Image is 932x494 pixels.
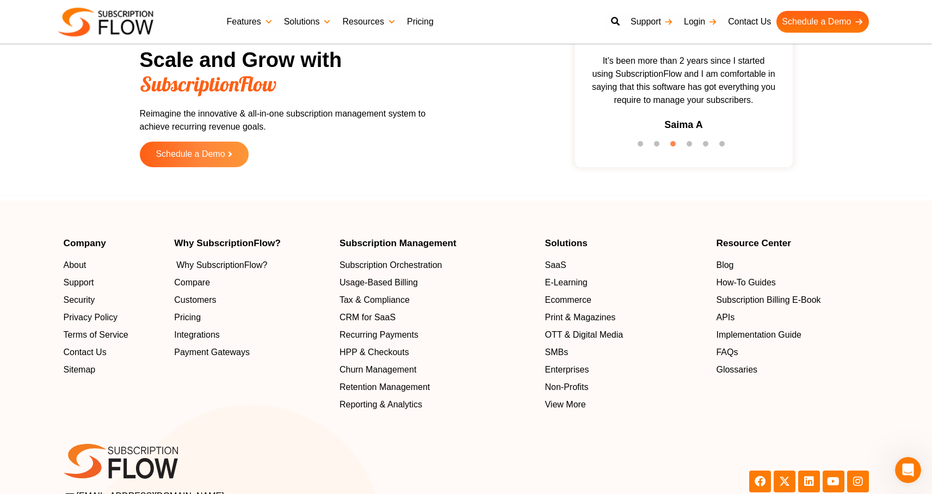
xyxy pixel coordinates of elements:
h4: Resource Center [716,239,868,248]
a: Print & Magazines [545,311,705,324]
a: Features [221,11,279,33]
span: Implementation Guide [716,328,801,341]
a: HPP & Checkouts [340,346,534,359]
span: Blog [716,259,733,272]
a: Contact Us [723,11,776,33]
button: 3 of 6 [670,141,681,152]
a: How-To Guides [716,276,868,289]
span: Tax & Compliance [340,294,410,307]
h4: Subscription Management [340,239,534,248]
span: Usage-Based Billing [340,276,418,289]
a: Usage-Based Billing [340,276,534,289]
span: Churn Management [340,363,416,376]
img: SF-logo [64,444,178,479]
span: OTT & Digital Media [545,328,623,341]
span: Reporting & Analytics [340,398,422,411]
a: OTT & Digital Media [545,328,705,341]
h4: Solutions [545,239,705,248]
button: 5 of 6 [703,141,714,152]
span: E-Learning [545,276,587,289]
span: Recurring Payments [340,328,418,341]
span: Ecommerce [545,294,591,307]
span: Integrations [174,328,220,341]
a: APIs [716,311,868,324]
a: Reporting & Analytics [340,398,534,411]
span: Payment Gateways [174,346,250,359]
a: Terms of Service [64,328,164,341]
a: E-Learning [545,276,705,289]
a: Resources [337,11,401,33]
span: Subscription Orchestration [340,259,442,272]
a: Retention Management [340,381,534,394]
span: Enterprises [545,363,589,376]
span: Non-Profits [545,381,588,394]
span: HPP & Checkouts [340,346,409,359]
a: Privacy Policy [64,311,164,324]
h3: Saima A [664,118,702,132]
a: Subscription Billing E-Book [716,294,868,307]
a: Glossaries [716,363,868,376]
a: Enterprises [545,363,705,376]
span: Customers [174,294,216,307]
a: SMBs [545,346,705,359]
a: Implementation Guide [716,328,868,341]
p: Reimagine the innovative & all-in-one subscription management system to achieve recurring revenue... [140,107,439,133]
a: Contact Us [64,346,164,359]
a: Login [678,11,723,33]
a: Customers [174,294,329,307]
span: Compare [174,276,210,289]
h4: Company [64,239,164,248]
a: Blog [716,259,868,272]
a: Solutions [279,11,337,33]
a: Non-Profits [545,381,705,394]
a: Sitemap [64,363,164,376]
span: About [64,259,87,272]
a: FAQs [716,346,868,359]
a: Compare [174,276,329,289]
a: Security [64,294,164,307]
a: CRM for SaaS [340,311,534,324]
span: SubscriptionFlow [140,71,276,97]
a: Payment Gateways [174,346,329,359]
button: 4 of 6 [687,141,698,152]
span: Print & Magazines [545,311,615,324]
span: SMBs [545,346,568,359]
a: Schedule a Demo [776,11,868,33]
a: Schedule a Demo [140,142,249,167]
a: Pricing [402,11,439,33]
a: Subscription Orchestration [340,259,534,272]
a: Pricing [174,311,329,324]
a: Support [64,276,164,289]
span: Security [64,294,95,307]
h4: Why SubscriptionFlow? [174,239,329,248]
span: Contact Us [64,346,107,359]
span: Terms of Service [64,328,128,341]
a: Support [625,11,678,33]
span: Why SubscriptionFlow? [176,259,267,272]
span: How-To Guides [716,276,775,289]
span: Sitemap [64,363,96,376]
a: View More [545,398,705,411]
span: It’s been more than 2 years since I started using SubscriptionFlow and I am comfortable in saying... [581,54,787,107]
span: Retention Management [340,381,430,394]
img: Subscriptionflow [58,8,153,36]
span: FAQs [716,346,738,359]
a: Why SubscriptionFlow? [174,259,329,272]
button: 1 of 6 [638,141,649,152]
button: 2 of 6 [654,141,665,152]
span: Pricing [174,311,201,324]
a: Integrations [174,328,329,341]
button: 6 of 6 [719,141,730,152]
span: Schedule a Demo [156,150,225,159]
span: Subscription Billing E-Book [716,294,820,307]
h2: Scale and Grow with [140,48,439,96]
span: View More [545,398,585,411]
a: SaaS [545,259,705,272]
a: About [64,259,164,272]
span: SaaS [545,259,566,272]
a: Tax & Compliance [340,294,534,307]
span: Privacy Policy [64,311,118,324]
span: APIs [716,311,735,324]
a: Recurring Payments [340,328,534,341]
span: CRM for SaaS [340,311,396,324]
